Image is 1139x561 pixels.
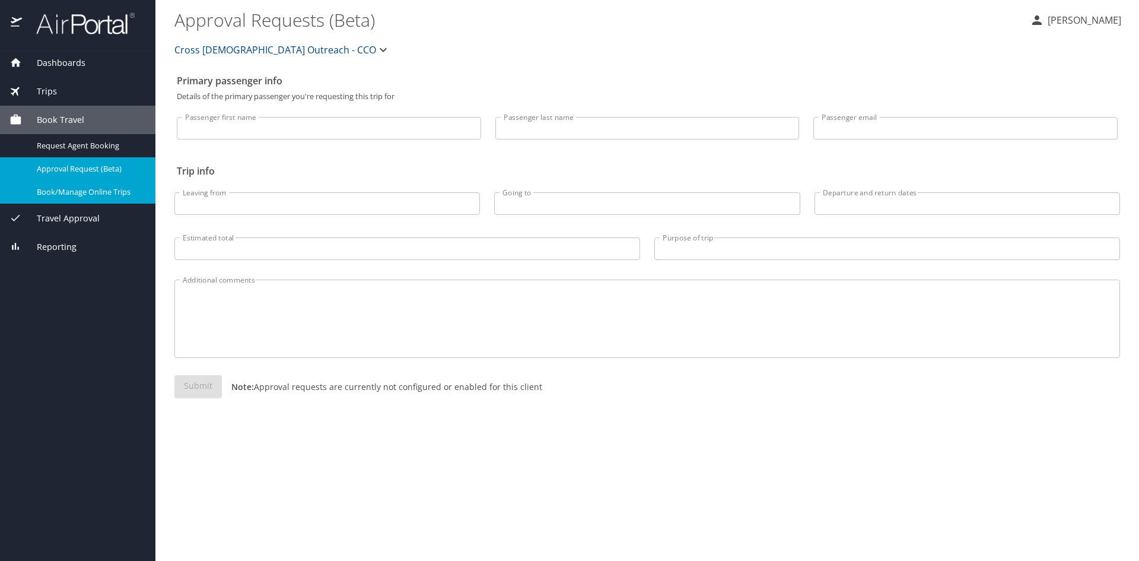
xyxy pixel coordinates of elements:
img: icon-airportal.png [11,12,23,35]
span: Book Travel [22,113,84,126]
span: Book/Manage Online Trips [37,186,141,198]
strong: Note: [231,381,254,392]
button: [PERSON_NAME] [1025,9,1126,31]
span: Trips [22,85,57,98]
p: Approval requests are currently not configured or enabled for this client [222,381,542,393]
span: Request Agent Booking [37,140,141,151]
span: Dashboards [22,56,85,69]
h2: Trip info [177,161,1118,180]
p: Details of the primary passenger you're requesting this trip for [177,93,1118,100]
img: airportal-logo.png [23,12,135,35]
button: Cross [DEMOGRAPHIC_DATA] Outreach - CCO [170,38,395,62]
span: Travel Approval [22,212,100,225]
p: [PERSON_NAME] [1044,13,1121,27]
h2: Primary passenger info [177,71,1118,90]
span: Reporting [22,240,77,253]
span: Cross [DEMOGRAPHIC_DATA] Outreach - CCO [174,42,376,58]
span: Approval Request (Beta) [37,163,141,175]
h1: Approval Requests (Beta) [174,1,1020,38]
